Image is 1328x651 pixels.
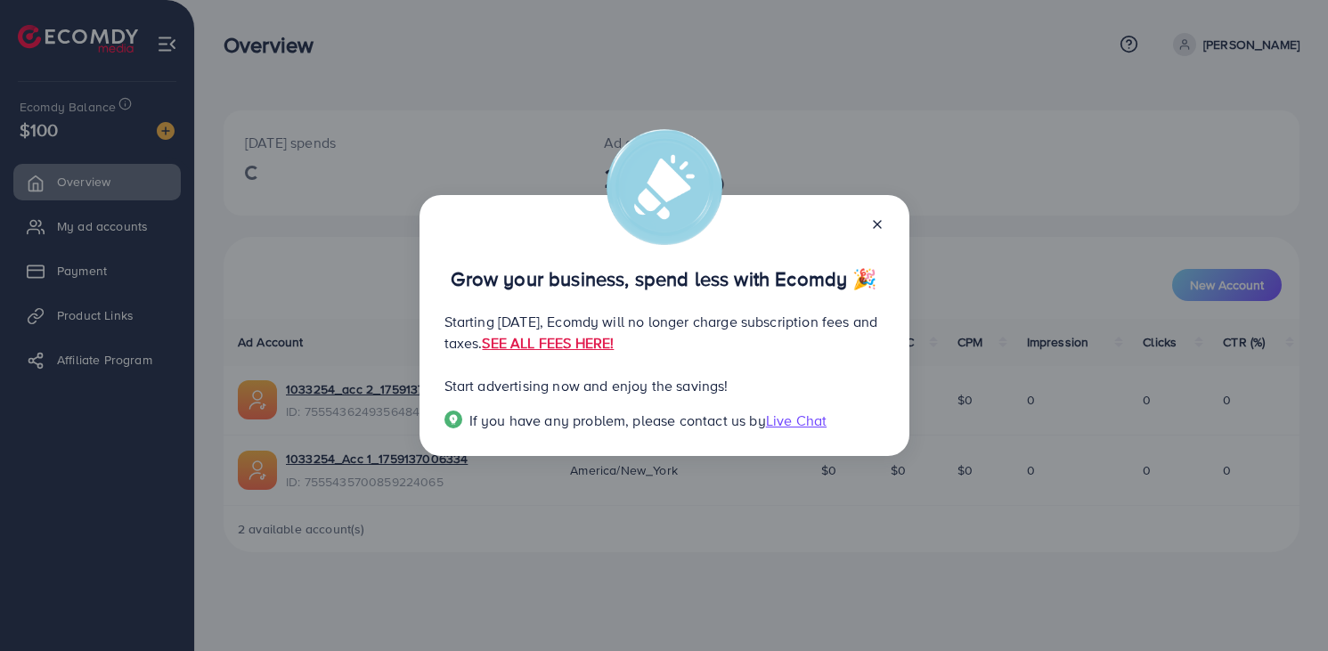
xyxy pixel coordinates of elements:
p: Grow your business, spend less with Ecomdy 🎉 [444,268,884,289]
img: alert [607,129,722,245]
img: Popup guide [444,411,462,428]
p: Start advertising now and enjoy the savings! [444,375,884,396]
p: Starting [DATE], Ecomdy will no longer charge subscription fees and taxes. [444,311,884,354]
a: SEE ALL FEES HERE! [482,333,614,353]
span: Live Chat [766,411,827,430]
span: If you have any problem, please contact us by [469,411,766,430]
